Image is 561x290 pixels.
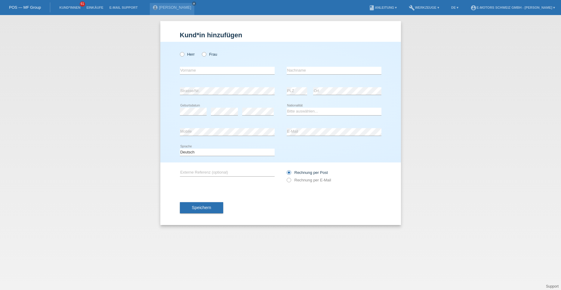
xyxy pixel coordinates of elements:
a: close [192,2,196,6]
label: Rechnung per E-Mail [287,178,331,182]
input: Herr [180,52,184,56]
label: Rechnung per Post [287,170,328,175]
a: buildWerkzeuge ▾ [406,6,442,9]
label: Herr [180,52,195,57]
input: Rechnung per Post [287,170,291,178]
a: bookAnleitung ▾ [366,6,400,9]
span: Speichern [192,205,211,210]
i: account_circle [470,5,476,11]
a: Support [546,284,559,288]
a: [PERSON_NAME] [159,5,191,10]
button: Speichern [180,202,223,214]
i: book [369,5,375,11]
a: Einkäufe [83,6,106,9]
i: build [409,5,415,11]
label: Frau [202,52,217,57]
i: close [193,2,196,5]
a: DE ▾ [448,6,461,9]
a: account_circleE-Motors Schweiz GmbH - [PERSON_NAME] ▾ [467,6,558,9]
a: E-Mail Support [106,6,141,9]
a: Kund*innen [56,6,83,9]
span: 61 [80,2,85,7]
input: Frau [202,52,206,56]
h1: Kund*in hinzufügen [180,31,381,39]
a: POS — MF Group [9,5,41,10]
input: Rechnung per E-Mail [287,178,291,185]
